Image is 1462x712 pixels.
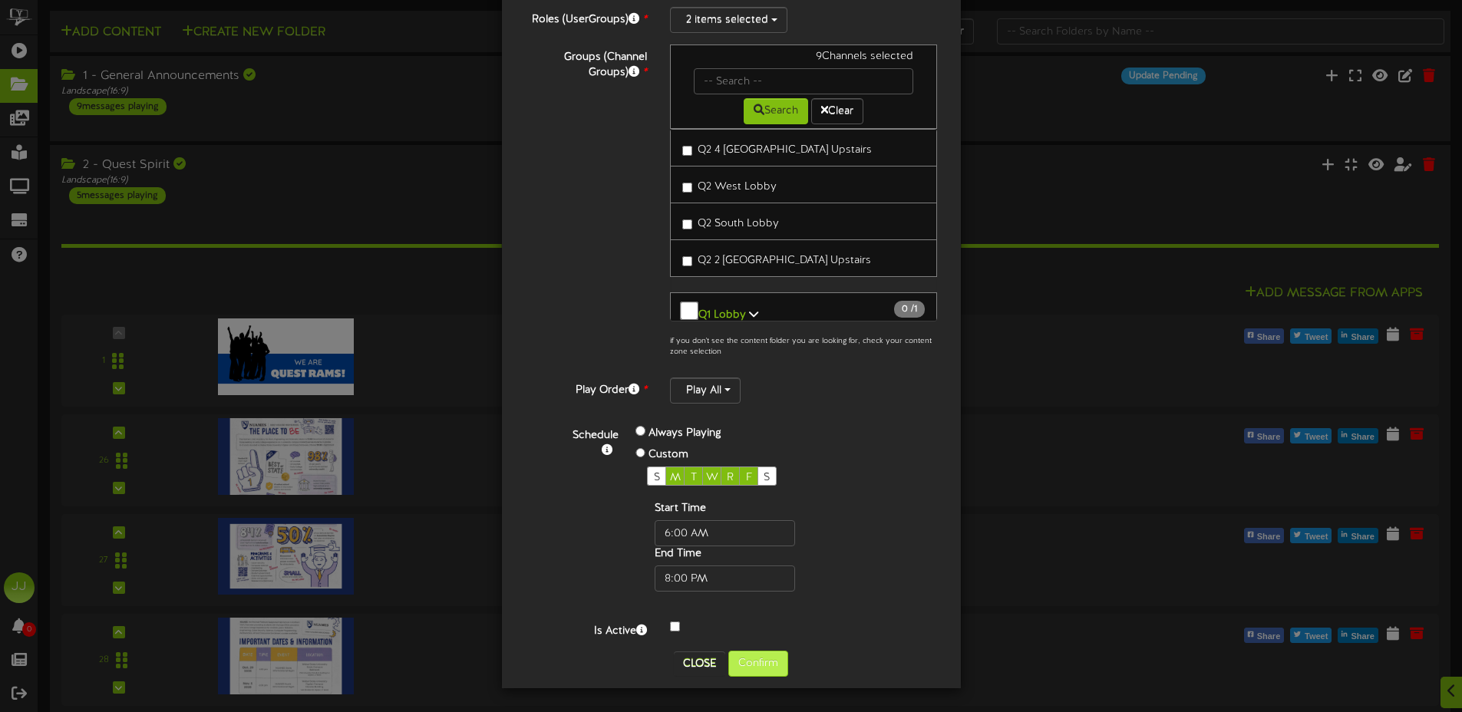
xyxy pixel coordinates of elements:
[655,546,701,562] label: End Time
[682,256,692,266] input: Q2 2 [GEOGRAPHIC_DATA] Upstairs
[694,68,914,94] input: -- Search --
[573,430,619,441] b: Schedule
[682,49,926,68] div: 9 Channels selected
[674,651,725,676] button: Close
[691,472,697,483] span: T
[655,501,706,516] label: Start Time
[746,472,752,483] span: F
[706,472,718,483] span: W
[513,44,658,81] label: Groups (Channel Groups)
[670,472,681,483] span: M
[670,7,787,33] button: 2 items selected
[698,218,779,229] span: Q2 South Lobby
[902,304,911,315] span: 0
[698,309,746,321] b: Q1 Lobby
[728,651,788,677] button: Confirm
[513,377,658,398] label: Play Order
[894,301,925,318] span: / 1
[698,181,777,193] span: Q2 West Lobby
[698,144,872,156] span: Q2 4 [GEOGRAPHIC_DATA] Upstairs
[682,219,692,229] input: Q2 South Lobby
[648,426,721,441] label: Always Playing
[648,447,688,463] label: Custom
[682,183,692,193] input: Q2 West Lobby
[764,472,770,483] span: S
[670,292,938,331] button: Q1 Lobby 0 /1
[513,7,658,28] label: Roles (UserGroups)
[744,98,808,124] button: Search
[682,146,692,156] input: Q2 4 [GEOGRAPHIC_DATA] Upstairs
[513,618,658,639] label: Is Active
[654,472,660,483] span: S
[698,255,871,266] span: Q2 2 [GEOGRAPHIC_DATA] Upstairs
[727,472,734,483] span: R
[811,98,863,124] button: Clear
[670,377,741,404] button: Play All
